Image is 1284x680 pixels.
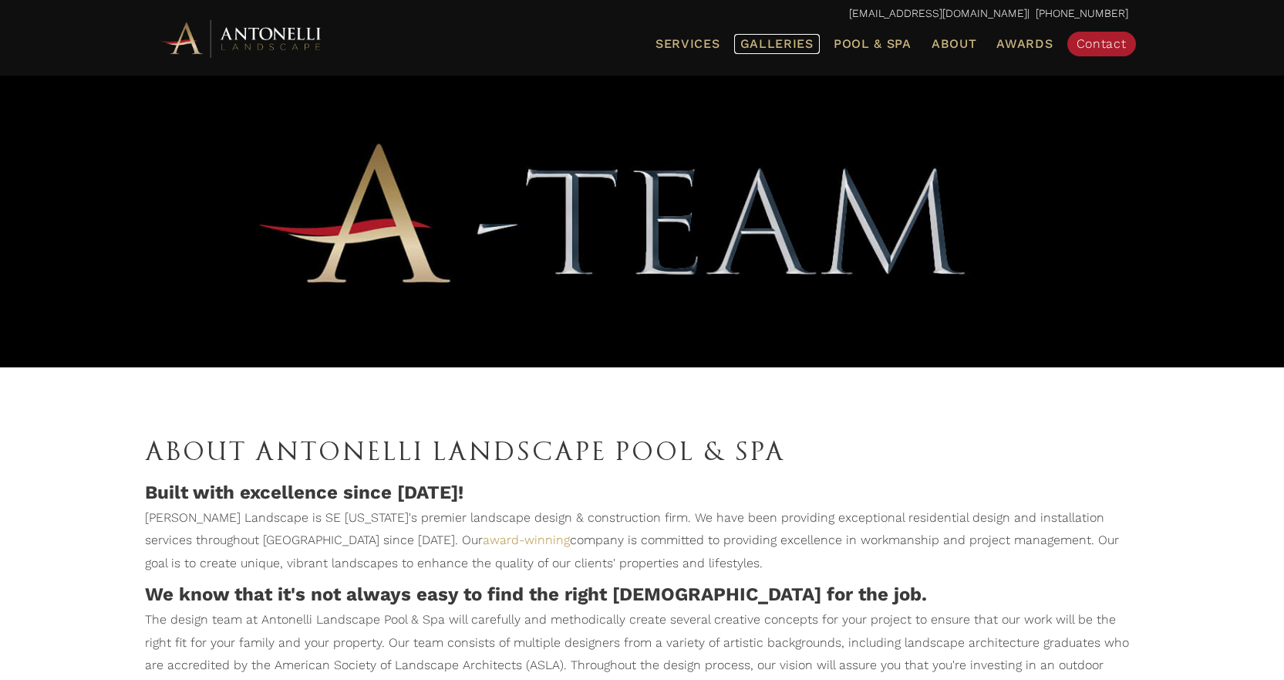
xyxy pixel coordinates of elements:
[157,4,1128,24] p: | [PHONE_NUMBER]
[157,17,326,59] img: Antonelli Horizontal Logo
[655,38,720,50] span: Services
[932,38,977,50] span: About
[649,34,726,54] a: Services
[740,36,814,51] span: Galleries
[145,506,1140,583] p: [PERSON_NAME] Landscape is SE [US_STATE]'s premier landscape design & construction firm. We have ...
[827,34,918,54] a: Pool & Spa
[145,582,1140,608] h4: We know that it's not always easy to find the right [DEMOGRAPHIC_DATA] for the job.
[925,34,983,54] a: About
[145,429,1140,472] h1: About Antonelli Landscape Pool & Spa
[990,34,1059,54] a: Awards
[1067,32,1136,56] a: Contact
[849,7,1027,19] a: [EMAIL_ADDRESS][DOMAIN_NAME]
[834,36,912,51] span: Pool & Spa
[145,480,1140,506] h4: Built with excellence since [DATE]!
[996,36,1053,51] span: Awards
[483,533,570,547] a: award-winning
[734,34,820,54] a: Galleries
[1077,36,1127,51] span: Contact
